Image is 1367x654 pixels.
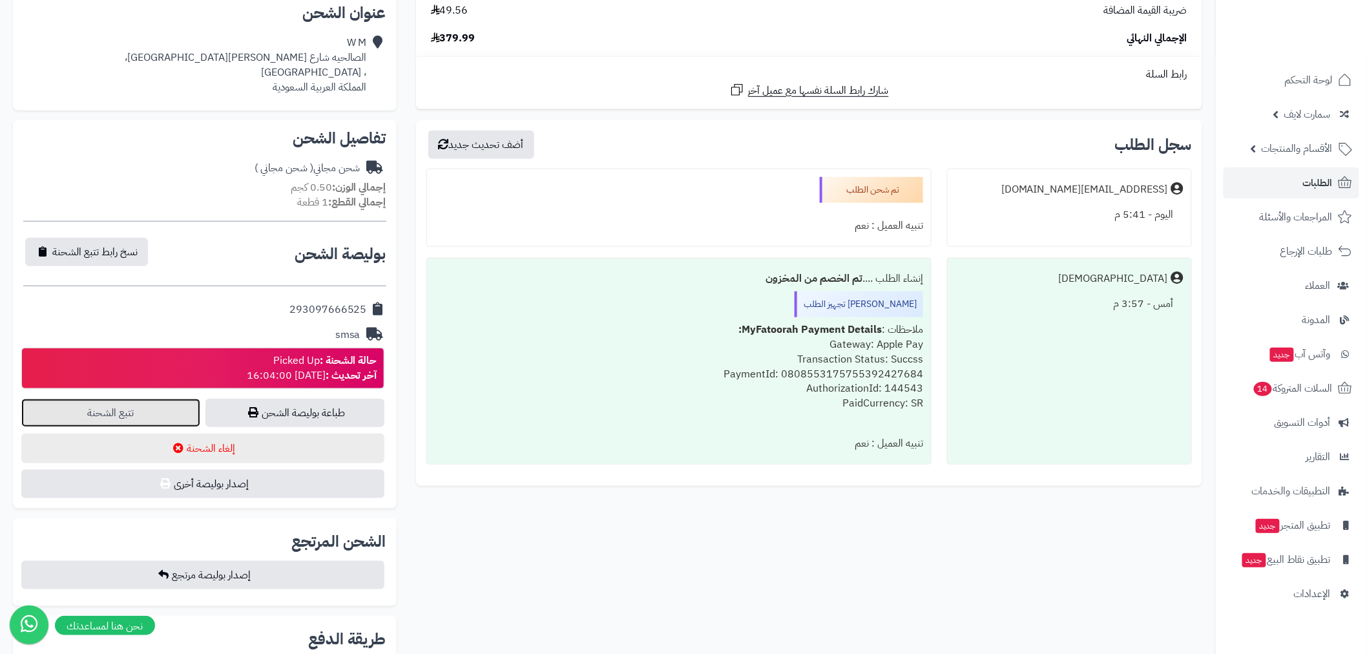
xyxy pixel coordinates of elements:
[21,470,384,498] button: إصدار بوليصة أخرى
[435,266,923,291] div: إنشاء الطلب ....
[1127,31,1187,46] span: الإجمالي النهائي
[1224,167,1359,198] a: الطلبات
[295,246,386,262] h2: بوليصة الشحن
[1224,339,1359,370] a: وآتس آبجديد
[1252,482,1331,500] span: التطبيقات والخدمات
[1275,414,1331,432] span: أدوات التسويق
[431,31,475,46] span: 379.99
[23,5,386,21] h2: عنوان الشحن
[428,131,534,159] button: أضف تحديث جديد
[1306,277,1331,295] span: العملاء
[1294,585,1331,603] span: الإعدادات
[1255,516,1331,534] span: تطبيق المتجر
[1224,510,1359,541] a: تطبيق المتجرجديد
[1104,3,1187,18] span: ضريبة القيمة المضافة
[1256,519,1280,533] span: جديد
[1262,140,1333,158] span: الأقسام والمنتجات
[289,302,367,317] div: 293097666525
[1115,137,1192,153] h3: سجل الطلب
[332,180,386,195] strong: إجمالي الوزن:
[1285,71,1333,89] span: لوحة التحكم
[1302,311,1331,329] span: المدونة
[1280,242,1333,260] span: طلبات الإرجاع
[738,322,882,337] b: MyFatoorah Payment Details:
[748,83,889,98] span: شارك رابط السلة نفسها مع عميل آخر
[1224,65,1359,96] a: لوحة التحكم
[1224,544,1359,575] a: تطبيق نقاط البيعجديد
[1224,270,1359,301] a: العملاء
[335,328,360,343] div: smsa
[320,353,377,368] strong: حالة الشحنة :
[795,291,923,317] div: [PERSON_NAME] تجهيز الطلب
[1241,551,1331,569] span: تطبيق نقاط البيع
[1260,208,1333,226] span: المراجعات والأسئلة
[1224,578,1359,609] a: الإعدادات
[1270,348,1294,362] span: جديد
[25,238,148,266] button: نسخ رابط تتبع الشحنة
[729,82,889,98] a: شارك رابط السلة نفسها مع عميل آخر
[328,195,386,210] strong: إجمالي القطع:
[255,160,313,176] span: ( شحن مجاني )
[431,3,468,18] span: 49.56
[23,131,386,146] h2: تفاصيل الشحن
[1224,476,1359,507] a: التطبيقات والخدمات
[435,431,923,456] div: تنبيه العميل : نعم
[255,161,360,176] div: شحن مجاني
[52,244,138,260] span: نسخ رابط تتبع الشحنة
[308,631,386,647] h2: طريقة الدفع
[21,399,200,427] a: تتبع الشحنة
[766,271,862,286] b: تم الخصم من المخزون
[297,195,386,210] small: 1 قطعة
[21,434,384,463] button: إلغاء الشحنة
[1254,382,1272,396] span: 14
[1253,379,1333,397] span: السلات المتروكة
[435,213,923,238] div: تنبيه العميل : نعم
[1224,236,1359,267] a: طلبات الإرجاع
[1284,105,1331,123] span: سمارت لايف
[1306,448,1331,466] span: التقارير
[1303,174,1333,192] span: الطلبات
[1224,441,1359,472] a: التقارير
[955,202,1184,227] div: اليوم - 5:41 م
[435,317,923,431] div: ملاحظات : Gateway: Apple Pay Transaction Status: Succss PaymentId: 0808553175755392427684 Authori...
[291,534,386,549] h2: الشحن المرتجع
[1224,407,1359,438] a: أدوات التسويق
[1059,271,1168,286] div: [DEMOGRAPHIC_DATA]
[1224,202,1359,233] a: المراجعات والأسئلة
[421,67,1197,82] div: رابط السلة
[326,368,377,383] strong: آخر تحديث :
[955,291,1184,317] div: أمس - 3:57 م
[1001,182,1168,197] div: [EMAIL_ADDRESS][DOMAIN_NAME]
[247,353,377,383] div: Picked Up [DATE] 16:04:00
[1224,304,1359,335] a: المدونة
[820,177,923,203] div: تم شحن الطلب
[21,561,384,589] button: إصدار بوليصة مرتجع
[291,180,386,195] small: 0.50 كجم
[125,36,367,94] div: W M الصالحيه شارع [PERSON_NAME][GEOGRAPHIC_DATA]، ، [GEOGRAPHIC_DATA] المملكة العربية السعودية
[1224,373,1359,404] a: السلات المتروكة14
[205,399,384,427] a: طباعة بوليصة الشحن
[1269,345,1331,363] span: وآتس آب
[1242,553,1266,567] span: جديد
